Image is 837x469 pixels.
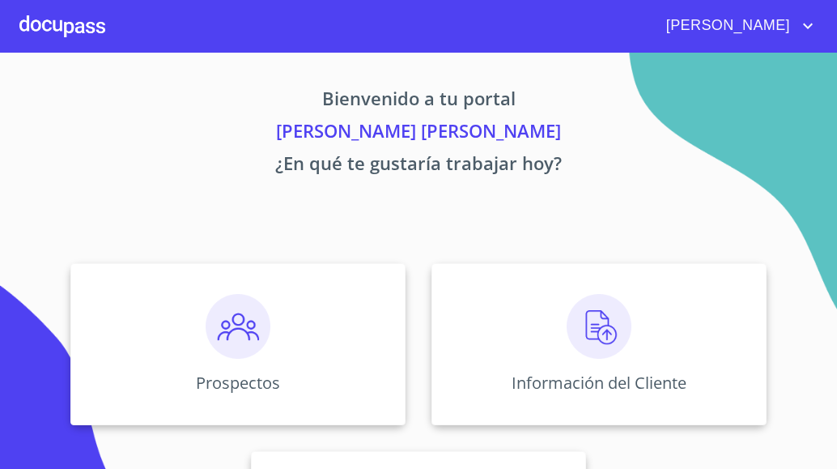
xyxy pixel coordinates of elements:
span: [PERSON_NAME] [654,13,798,39]
img: prospectos.png [206,294,270,359]
p: Información del Cliente [512,372,686,394]
p: [PERSON_NAME] [PERSON_NAME] [19,117,818,150]
p: ¿En qué te gustaría trabajar hoy? [19,150,818,182]
button: account of current user [654,13,818,39]
p: Bienvenido a tu portal [19,85,818,117]
img: carga.png [567,294,631,359]
p: Prospectos [196,372,280,394]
